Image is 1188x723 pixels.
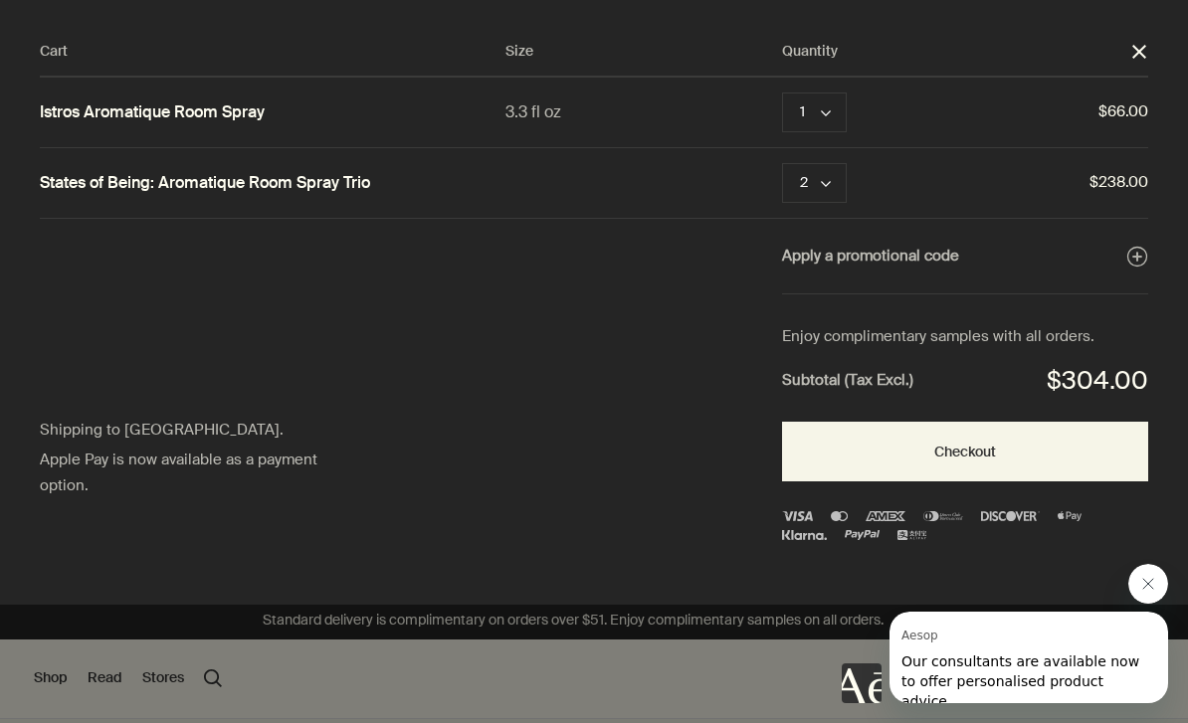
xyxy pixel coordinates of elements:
div: Shipping to [GEOGRAPHIC_DATA]. [40,418,366,444]
strong: Subtotal (Tax Excl.) [782,368,913,394]
span: Our consultants are available now to offer personalised product advice. [12,42,250,97]
img: Mastercard Logo [831,511,847,521]
span: $66.00 [930,99,1148,125]
div: Cart [40,40,505,64]
button: Checkout [782,422,1148,481]
div: 3.3 fl oz [505,98,783,125]
div: Size [505,40,783,64]
img: Visa Logo [782,511,813,521]
div: Aesop 说“Our consultants are available now to offer personalised product advice.”。打开消息传送窗口以继续对话。 [842,564,1168,703]
a: States of Being: Aromatique Room Spray Trio [40,173,370,194]
div: Quantity [782,40,1130,64]
img: alipay-logo [897,530,925,540]
img: PayPal Logo [845,530,881,540]
button: Quantity 1 [782,92,847,132]
iframe: 消息来自 Aesop [890,612,1168,703]
button: Quantity 2 [782,163,847,203]
img: klarna (1) [782,530,826,540]
img: Apple Pay [1058,511,1082,521]
div: Enjoy complimentary samples with all orders. [782,324,1148,350]
img: Amex Logo [866,511,905,521]
button: Apply a promotional code [782,244,1148,270]
img: discover-3 [981,511,1040,521]
span: $238.00 [930,170,1148,196]
iframe: 无内容 [842,663,882,703]
button: Close [1130,43,1148,61]
img: diners-club-international-2 [923,511,963,521]
a: Istros Aromatique Room Spray [40,102,265,123]
div: Apple Pay is now available as a payment option. [40,448,366,498]
div: $304.00 [1047,360,1148,403]
iframe: 关闭来自 Aesop 的消息 [1128,564,1168,604]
